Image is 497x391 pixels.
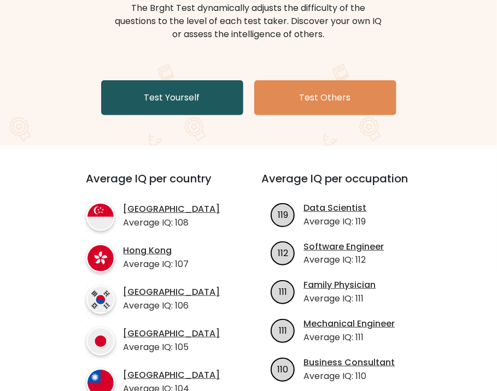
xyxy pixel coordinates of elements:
[124,216,220,229] p: Average IQ: 108
[124,328,220,340] a: [GEOGRAPHIC_DATA]
[124,341,220,354] p: Average IQ: 105
[304,215,367,228] p: Average IQ: 119
[304,253,384,266] p: Average IQ: 112
[86,244,115,272] img: country
[304,241,384,253] a: Software Engineer
[124,204,220,215] a: [GEOGRAPHIC_DATA]
[124,245,189,257] a: Hong Kong
[262,172,424,198] h3: Average IQ per occupation
[279,324,287,337] text: 111
[277,363,288,376] text: 110
[254,80,396,115] a: Test Others
[101,80,243,115] a: Test Yourself
[304,203,367,214] a: Data Scientist
[304,331,395,344] p: Average IQ: 111
[86,172,223,198] h3: Average IQ per country
[124,258,189,271] p: Average IQ: 107
[86,286,115,314] img: country
[124,287,220,298] a: [GEOGRAPHIC_DATA]
[304,357,395,369] a: Business Consultant
[304,292,376,305] p: Average IQ: 111
[304,280,376,291] a: Family Physician
[279,286,287,298] text: 111
[278,247,288,259] text: 112
[86,203,115,231] img: country
[112,2,385,41] div: The Brght Test dynamically adjusts the difficulty of the questions to the level of each test take...
[304,318,395,330] a: Mechanical Engineer
[304,370,395,383] p: Average IQ: 110
[278,209,288,221] text: 119
[124,299,220,312] p: Average IQ: 106
[86,327,115,356] img: country
[124,370,220,381] a: [GEOGRAPHIC_DATA]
